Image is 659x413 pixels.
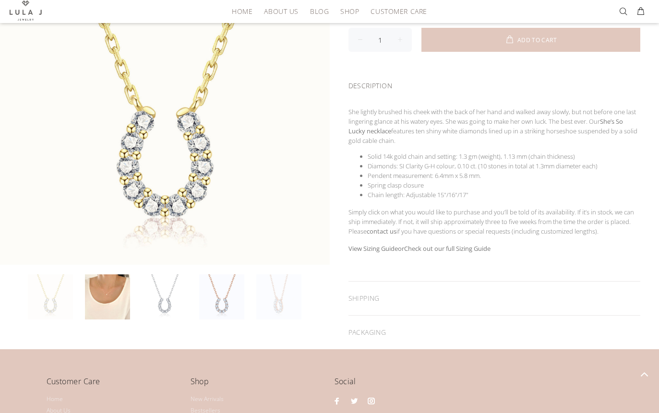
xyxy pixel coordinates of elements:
p: Simply click on what you would like to purchase and you’ll be told of its availability. If it’s i... [348,207,641,236]
h4: Customer Care [47,375,181,395]
div: PACKAGING [348,316,641,349]
a: BACK TO TOP [629,359,659,389]
strong: or [348,244,491,253]
a: Check out our full Sizing Guide [404,244,491,253]
span: Blog [310,8,329,15]
a: Customer Care [365,4,427,19]
div: DESCRIPTION [348,69,641,99]
span: ADD TO CART [517,37,557,43]
span: About Us [264,8,298,15]
span: HOME [232,8,252,15]
a: Home [47,393,63,405]
li: Diamonds: SI Clarity G-H colour, 0.10 ct. (10 stones in total at 1.3mm diameter each) [368,161,641,171]
a: HOME [226,4,258,19]
h4: Social [335,375,613,395]
span: Customer Care [371,8,427,15]
a: About Us [258,4,304,19]
button: ADD TO CART [421,28,641,52]
a: Shop [335,4,365,19]
h4: Shop [191,375,325,395]
a: View Sizing Guide [348,244,398,253]
p: She lightly brushed his cheek with the back of her hand and walked away slowly, but not before on... [348,107,641,145]
a: New Arrivals [191,393,224,405]
li: Chain length: Adjustable 15"/16"/17" [368,190,641,200]
li: Spring clasp closure [368,180,641,190]
li: Solid 14k gold chain and setting: 1.3 gm (weight), 1.13 mm (chain thickness) [368,152,641,161]
span: Shop [340,8,359,15]
div: SHIPPING [348,282,641,315]
a: Blog [304,4,335,19]
a: contact us [367,227,396,236]
li: Pendent measurement: 6.4mm x 5.8 mm. [368,171,641,180]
